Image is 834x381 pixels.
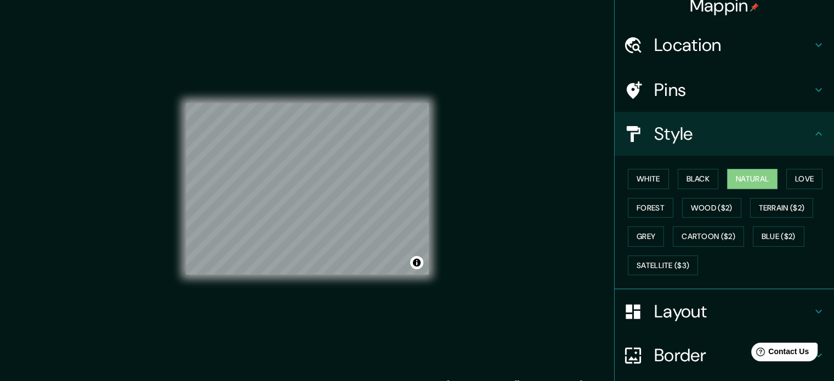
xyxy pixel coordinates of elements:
h4: Border [654,344,812,366]
button: Satellite ($3) [628,255,698,276]
h4: Layout [654,300,812,322]
button: Forest [628,198,673,218]
button: Grey [628,226,664,247]
iframe: Help widget launcher [736,338,822,369]
div: Layout [615,289,834,333]
div: Pins [615,68,834,112]
button: White [628,169,669,189]
h4: Pins [654,79,812,101]
button: Blue ($2) [753,226,804,247]
button: Natural [727,169,778,189]
div: Style [615,112,834,156]
canvas: Map [186,103,429,275]
button: Wood ($2) [682,198,741,218]
button: Terrain ($2) [750,198,814,218]
div: Location [615,23,834,67]
div: Border [615,333,834,377]
button: Love [786,169,822,189]
h4: Style [654,123,812,145]
button: Black [678,169,719,189]
button: Toggle attribution [410,256,423,269]
img: pin-icon.png [750,3,759,12]
h4: Location [654,34,812,56]
button: Cartoon ($2) [673,226,744,247]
